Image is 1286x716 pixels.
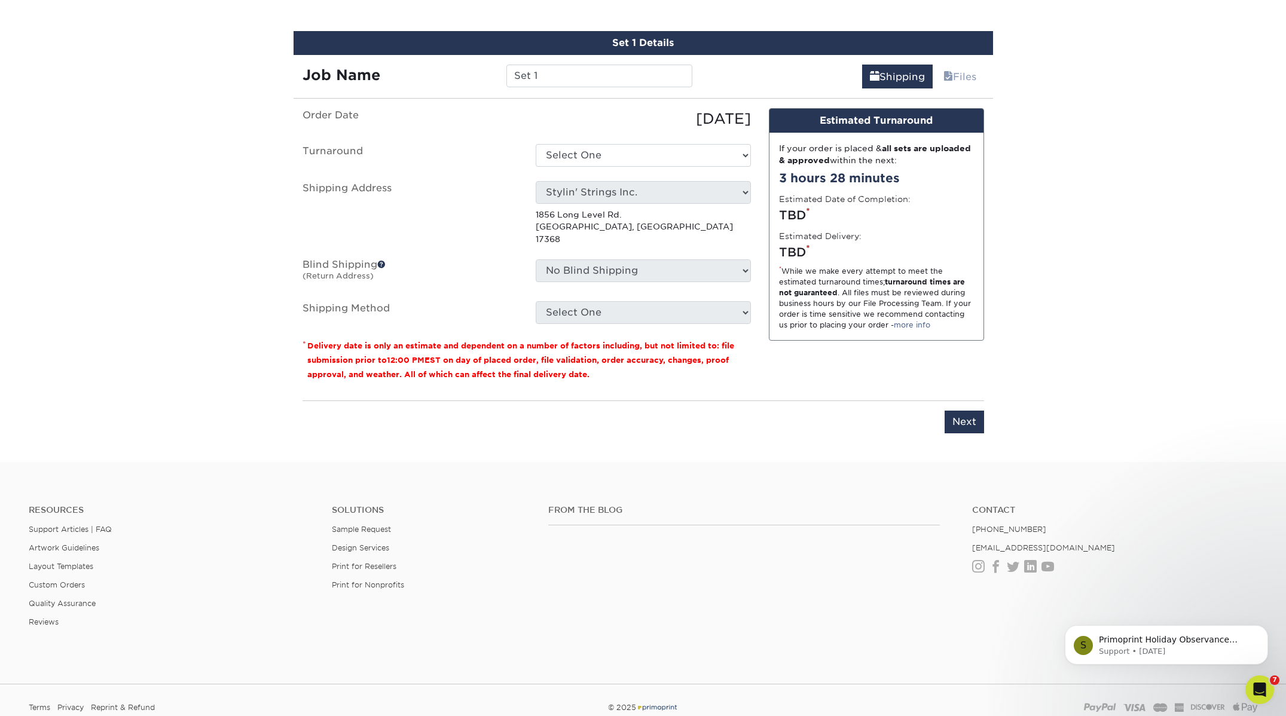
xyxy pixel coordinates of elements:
[779,193,911,205] label: Estimated Date of Completion:
[29,525,112,534] a: Support Articles | FAQ
[294,31,993,55] div: Set 1 Details
[332,580,404,589] a: Print for Nonprofits
[52,35,204,175] span: Primoprint Holiday Observance Please note that our customer service and production departments wi...
[779,169,974,187] div: 3 hours 28 minutes
[527,108,760,130] div: [DATE]
[894,320,930,329] a: more info
[779,266,974,331] div: While we make every attempt to meet the estimated turnaround times; . All files must be reviewed ...
[294,181,527,245] label: Shipping Address
[862,65,933,88] a: Shipping
[1270,675,1279,685] span: 7
[303,271,374,280] small: (Return Address)
[29,617,59,626] a: Reviews
[1245,675,1274,704] iframe: Intercom live chat
[945,411,984,433] input: Next
[548,505,940,515] h4: From the Blog
[936,65,984,88] a: Files
[294,108,527,130] label: Order Date
[52,46,206,57] p: Message from Support, sent 19w ago
[870,71,879,82] span: shipping
[779,277,965,297] strong: turnaround times are not guaranteed
[294,301,527,324] label: Shipping Method
[294,259,527,287] label: Blind Shipping
[303,66,380,84] strong: Job Name
[332,505,530,515] h4: Solutions
[332,525,391,534] a: Sample Request
[769,109,983,133] div: Estimated Turnaround
[779,206,974,224] div: TBD
[779,142,974,167] div: If your order is placed & within the next:
[779,243,974,261] div: TBD
[506,65,692,87] input: Enter a job name
[1047,600,1286,684] iframe: Intercom notifications message
[29,505,314,515] h4: Resources
[943,71,953,82] span: files
[29,580,85,589] a: Custom Orders
[779,230,862,242] label: Estimated Delivery:
[536,209,751,245] p: 1856 Long Level Rd. [GEOGRAPHIC_DATA], [GEOGRAPHIC_DATA] 17368
[332,543,389,552] a: Design Services
[972,505,1257,515] a: Contact
[636,703,678,712] img: Primoprint
[29,562,93,571] a: Layout Templates
[29,599,96,608] a: Quality Assurance
[294,144,527,167] label: Turnaround
[332,562,396,571] a: Print for Resellers
[972,525,1046,534] a: [PHONE_NUMBER]
[307,341,734,379] small: Delivery date is only an estimate and dependent on a number of factors including, but not limited...
[387,356,424,365] span: 12:00 PM
[29,543,99,552] a: Artwork Guidelines
[972,543,1115,552] a: [EMAIL_ADDRESS][DOMAIN_NAME]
